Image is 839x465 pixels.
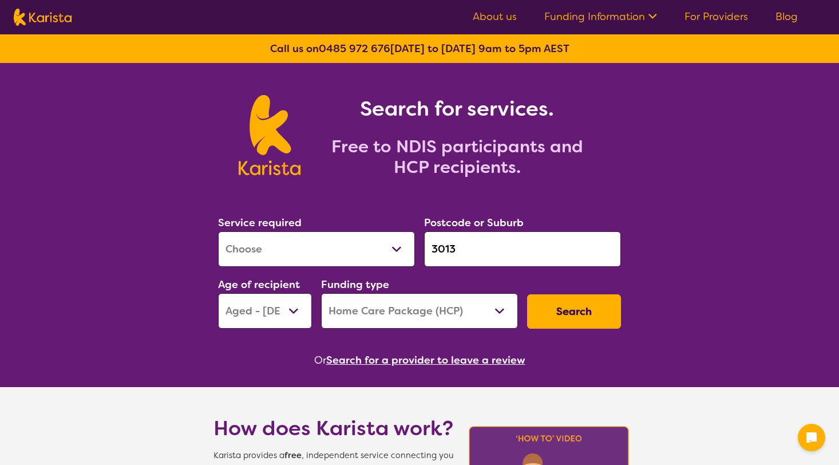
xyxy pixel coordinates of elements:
label: Service required [218,216,302,230]
b: Call us on [DATE] to [DATE] 9am to 5pm AEST [270,42,569,56]
img: Karista logo [14,9,72,26]
img: Karista logo [239,95,300,175]
a: For Providers [684,10,748,23]
label: Postcode or Suburb [424,216,524,230]
span: Or [314,352,326,369]
button: Search [527,294,621,329]
a: About us [473,10,517,23]
h1: Search for services. [314,95,600,123]
h1: How does Karista work? [213,415,454,442]
a: 0485 972 676 [319,42,390,56]
b: free [284,450,302,461]
button: Search for a provider to leave a review [326,352,525,369]
label: Funding type [321,278,389,291]
input: Type [424,231,621,267]
label: Age of recipient [218,278,300,291]
a: Blog [775,10,798,23]
h2: Free to NDIS participants and HCP recipients. [314,136,600,178]
a: Funding Information [544,10,657,23]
